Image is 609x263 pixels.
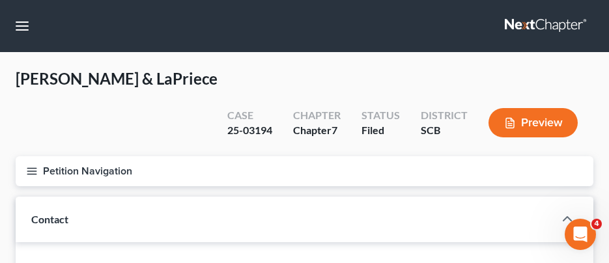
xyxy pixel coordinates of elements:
[16,69,218,88] span: [PERSON_NAME] & LaPriece
[591,219,602,229] span: 4
[31,213,68,225] span: Contact
[293,108,341,123] div: Chapter
[489,108,578,137] button: Preview
[421,123,468,138] div: SCB
[421,108,468,123] div: District
[565,219,596,250] iframe: Intercom live chat
[361,123,400,138] div: Filed
[293,123,341,138] div: Chapter
[227,123,272,138] div: 25-03194
[227,108,272,123] div: Case
[361,108,400,123] div: Status
[332,124,337,136] span: 7
[16,156,593,186] button: Petition Navigation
